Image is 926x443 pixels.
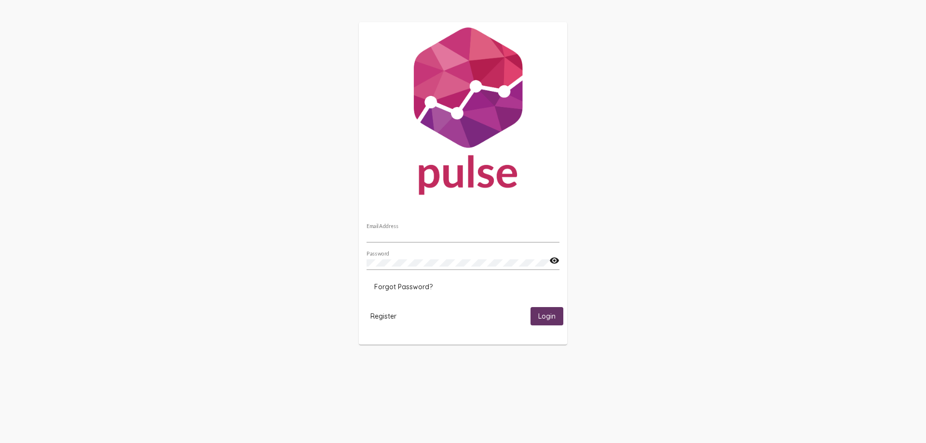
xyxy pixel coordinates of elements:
button: Login [531,307,563,325]
mat-icon: visibility [549,255,559,267]
button: Forgot Password? [367,278,440,295]
span: Register [370,312,396,321]
span: Login [538,312,556,321]
img: Pulse For Good Logo [359,22,567,204]
button: Register [363,307,404,325]
span: Forgot Password? [374,282,433,291]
